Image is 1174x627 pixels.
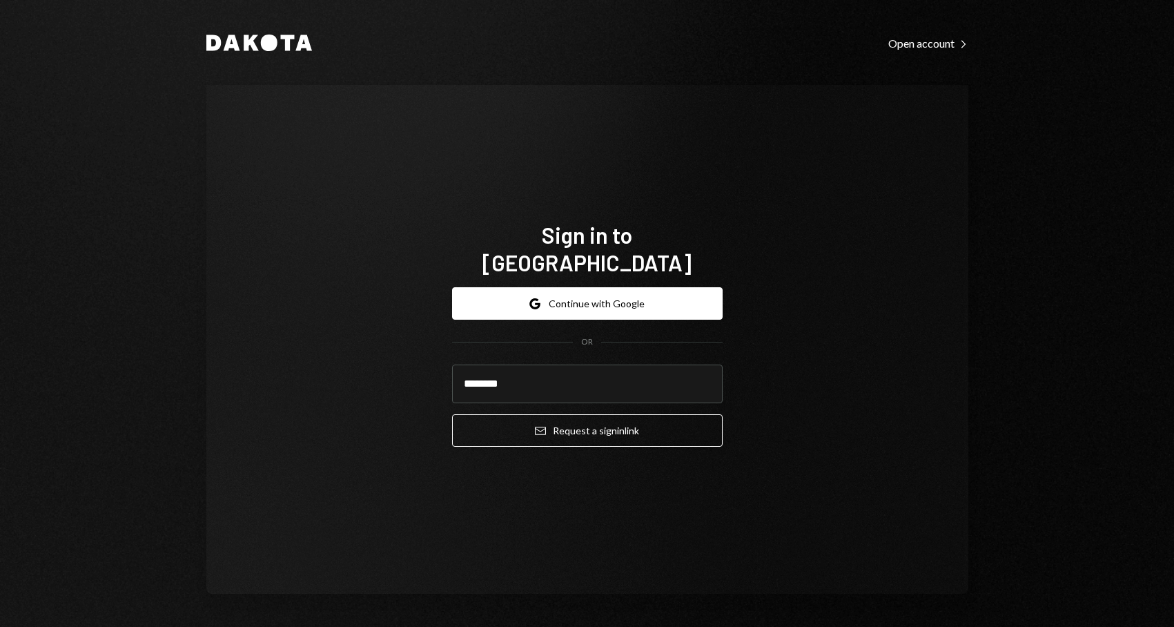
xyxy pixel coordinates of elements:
[452,287,723,320] button: Continue with Google
[888,37,968,50] div: Open account
[452,221,723,276] h1: Sign in to [GEOGRAPHIC_DATA]
[452,414,723,447] button: Request a signinlink
[888,35,968,50] a: Open account
[581,336,593,348] div: OR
